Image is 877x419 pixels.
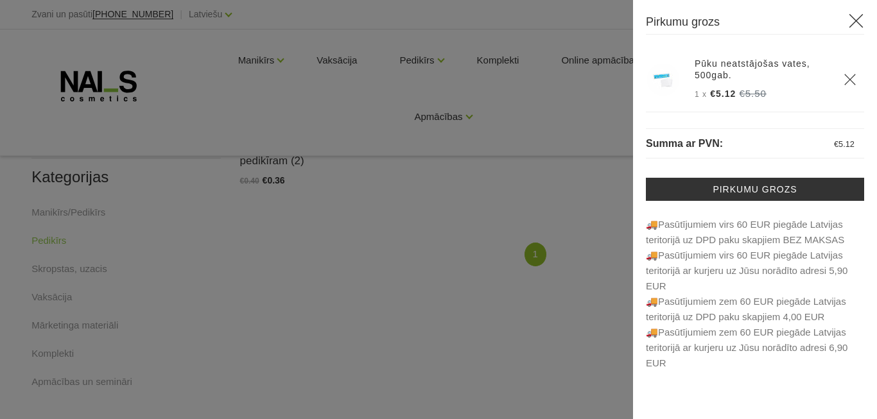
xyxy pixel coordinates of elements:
[646,138,723,149] span: Summa ar PVN:
[695,90,707,99] span: 1 x
[739,88,767,99] s: €5.50
[834,139,838,149] span: €
[838,139,855,149] span: 5.12
[695,58,828,81] a: Pūku neatstājošas vates, 500gab.
[646,13,864,35] h3: Pirkumu grozs
[710,89,736,99] span: €5.12
[844,73,856,86] a: Delete
[646,178,864,201] a: Pirkumu grozs
[646,217,864,371] p: 🚚Pasūtījumiem virs 60 EUR piegāde Latvijas teritorijā uz DPD paku skapjiem BEZ MAKSAS 🚚Pasūt...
